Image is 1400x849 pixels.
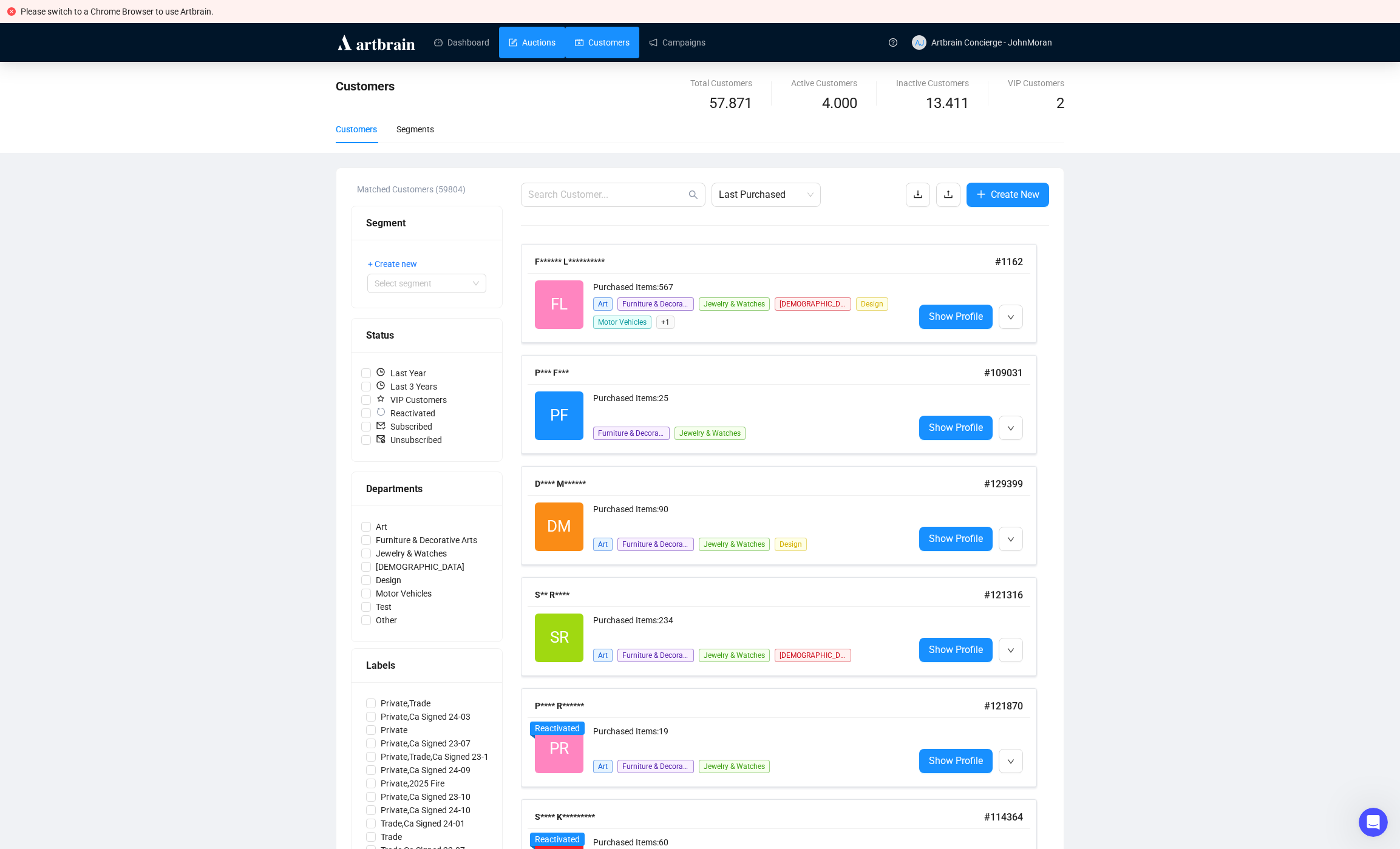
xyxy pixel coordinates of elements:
span: Design [775,538,807,551]
span: Art [593,538,613,551]
span: Furniture & Decorative Arts [617,760,694,773]
span: Private,Ca Signed 23-10 [376,790,475,803]
span: Customers [336,79,395,93]
span: Furniture & Decorative Arts [617,297,694,311]
span: Jewelry & Watches [699,649,770,662]
a: Show Profile [919,749,993,773]
span: 2 [1056,95,1064,112]
span: Show Profile [929,642,983,657]
span: download [913,189,923,199]
a: P**** R******#121870PRReactivatedPurchased Items:19ArtFurniture & Decorative ArtsJewelry & Watche... [521,688,1049,787]
span: 13 [926,95,942,112]
span: .000 [830,95,857,112]
div: Active Customers [791,76,857,90]
span: Motor Vehicles [371,587,437,600]
span: Private,Trade,Ca Signed 23-10 [376,750,498,763]
span: down [1007,314,1014,321]
a: Show Profile [919,416,993,440]
span: upload [943,189,953,199]
span: Design [371,573,406,587]
span: Furniture & Decorative Arts [617,538,694,551]
span: Private,Ca Signed 24-03 [376,710,475,723]
span: Test [371,600,396,614]
span: # 121870 [984,700,1023,712]
span: close-circle [7,7,16,16]
span: PR [549,736,569,761]
span: [DEMOGRAPHIC_DATA] [775,297,851,311]
div: Status [366,328,488,343]
a: F****** L**********#1162FLPurchased Items:567ArtFurniture & Decorative ArtsJewelry & Watches[DEMO... [521,244,1049,343]
span: Private,Ca Signed 24-09 [376,763,475,777]
a: Show Profile [919,638,993,662]
span: down [1007,536,1014,543]
span: Furniture & Decorative Arts [617,649,694,662]
span: down [1007,758,1014,765]
span: PF [550,403,568,428]
span: DM [547,514,571,539]
span: down [1007,425,1014,432]
div: Customers [336,123,377,136]
span: Trade [376,830,407,844]
span: Reactivated [535,834,580,844]
span: .411 [942,95,969,112]
span: Other [371,614,402,627]
span: Show Profile [929,420,983,435]
span: # 109031 [984,367,1023,379]
span: Jewelry & Watches [699,760,770,773]
a: S** R****#121316SRPurchased Items:234ArtFurniture & Decorative ArtsJewelry & Watches[DEMOGRAPHIC_... [521,577,1049,676]
div: Purchased Items: 234 [593,614,905,638]
a: D**** M******#129399DMPurchased Items:90ArtFurniture & Decorative ArtsJewelry & WatchesDesignShow... [521,466,1049,565]
div: Purchased Items: 19 [593,725,905,749]
div: Segments [396,123,434,136]
span: Private,Trade [376,697,435,710]
span: Artbrain Concierge - JohnMoran [931,38,1052,47]
span: SR [550,625,569,650]
div: Segment [366,215,488,231]
span: Last 3 Years [371,380,442,393]
span: Art [593,760,613,773]
span: Art [371,520,392,533]
span: plus [976,189,986,199]
span: Last Purchased [719,183,814,206]
span: Private,Ca Signed 23-07 [376,737,475,750]
input: Search Customer... [528,188,686,202]
span: # 114364 [984,811,1023,823]
div: Total Customers [690,76,752,90]
span: Furniture & Decorative Arts [593,427,670,440]
div: Matched Customers (59804) [357,183,503,196]
span: Jewelry & Watches [699,538,770,551]
span: down [1007,647,1014,654]
div: Purchased Items: 567 [593,280,905,296]
button: + Create new [367,254,427,274]
span: search [688,190,698,200]
a: Show Profile [919,305,993,329]
span: Jewelry & Watches [675,427,746,440]
div: Purchased Items: 90 [593,502,905,527]
span: + 1 [656,316,675,329]
span: # 121316 [984,589,1023,601]
a: Campaigns [649,27,705,58]
span: + Create new [368,257,417,271]
span: Art [593,297,613,311]
span: Show Profile [929,309,983,324]
span: Last Year [371,367,431,380]
span: .871 [725,95,752,112]
span: # 1162 [995,256,1023,268]
a: Customers [575,27,630,58]
span: Create New [991,187,1039,202]
span: 4 [822,95,830,112]
span: # 129399 [984,478,1023,490]
span: Design [856,297,888,311]
span: Art [593,649,613,662]
span: Show Profile [929,753,983,768]
span: Show Profile [929,531,983,546]
div: Please switch to a Chrome Browser to use Artbrain. [21,5,1393,18]
span: Reactivated [371,407,440,420]
iframe: Intercom live chat [1359,808,1388,837]
span: Subscribed [371,420,437,433]
a: P*** F***#109031PFPurchased Items:25Furniture & Decorative ArtsJewelry & WatchesShow Profile [521,355,1049,454]
div: Purchased Items: 25 [593,391,905,416]
div: Inactive Customers [896,76,969,90]
a: Auctions [509,27,556,58]
span: Private,Ca Signed 24-10 [376,803,475,817]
